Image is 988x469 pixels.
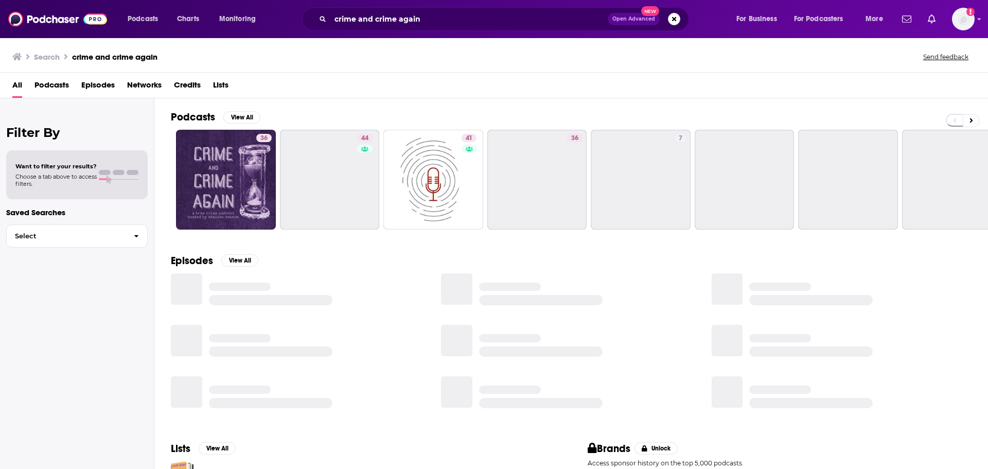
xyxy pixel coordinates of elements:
[170,11,205,27] a: Charts
[120,11,171,27] button: open menu
[591,130,691,230] a: 7
[34,52,60,62] h3: Search
[223,111,260,124] button: View All
[6,125,148,140] h2: Filter By
[787,11,858,27] button: open menu
[966,8,975,16] svg: Add a profile image
[330,11,608,27] input: Search podcasts, credits, & more...
[675,134,686,142] a: 7
[213,77,228,98] a: Lists
[920,53,972,61] button: Send feedback
[466,133,472,144] span: 41
[127,77,162,98] a: Networks
[8,9,107,29] img: Podchaser - Follow, Share and Rate Podcasts
[171,442,236,455] a: ListsView All
[199,442,236,455] button: View All
[7,233,126,239] span: Select
[177,12,199,26] span: Charts
[858,11,896,27] button: open menu
[171,254,213,267] h2: Episodes
[588,442,630,455] h2: Brands
[171,442,190,455] h2: Lists
[34,77,69,98] a: Podcasts
[608,13,660,25] button: Open AdvancedNew
[312,7,699,31] div: Search podcasts, credits, & more...
[462,134,477,142] a: 41
[176,130,276,230] a: 36
[72,52,157,62] h3: crime and crime again
[571,133,578,144] span: 36
[171,254,258,267] a: EpisodesView All
[952,8,975,30] span: Logged in as gabrielle.gantz
[794,12,843,26] span: For Podcasters
[952,8,975,30] button: Show profile menu
[280,130,380,230] a: 44
[567,134,583,142] a: 36
[729,11,790,27] button: open menu
[174,77,201,98] a: Credits
[12,77,22,98] a: All
[924,10,940,28] a: Show notifications dropdown
[15,163,97,170] span: Want to filter your results?
[6,207,148,217] p: Saved Searches
[221,254,258,267] button: View All
[679,133,682,144] span: 7
[898,10,915,28] a: Show notifications dropdown
[128,12,158,26] span: Podcasts
[361,133,368,144] span: 44
[383,130,483,230] a: 41
[212,11,269,27] button: open menu
[6,224,148,248] button: Select
[219,12,256,26] span: Monitoring
[634,442,678,455] button: Unlock
[15,173,97,187] span: Choose a tab above to access filters.
[171,111,260,124] a: PodcastsView All
[736,12,777,26] span: For Business
[487,130,587,230] a: 36
[260,133,268,144] span: 36
[641,6,660,16] span: New
[952,8,975,30] img: User Profile
[256,134,272,142] a: 36
[588,459,972,467] p: Access sponsor history on the top 5,000 podcasts.
[171,111,215,124] h2: Podcasts
[81,77,115,98] a: Episodes
[866,12,883,26] span: More
[357,134,373,142] a: 44
[612,16,655,22] span: Open Advanced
